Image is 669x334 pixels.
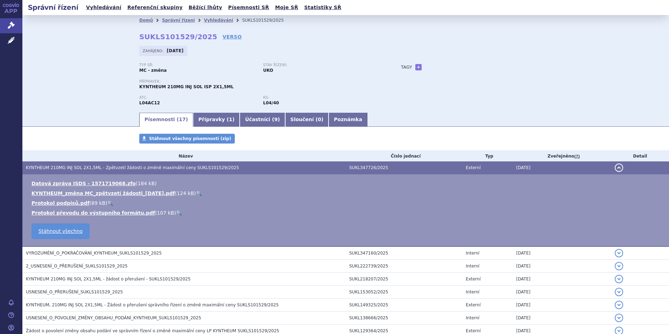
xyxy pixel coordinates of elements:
[157,210,174,216] span: 107 kB
[31,223,90,239] a: Stáhnout všechno
[138,181,155,186] span: 184 kB
[615,163,623,172] button: detail
[26,277,191,281] span: KYNTHEUM 210MG INJ SOL 2X1,5ML - žádost o přerušení - SUKLS101529/2025
[242,15,293,26] li: SUKLS101529/2025
[346,246,462,260] td: SUKL347160/2025
[193,113,240,127] a: Přípravky (1)
[176,210,182,216] a: 🔍
[186,3,224,12] a: Běžící lhůty
[466,264,479,269] span: Interní
[611,151,669,161] th: Detail
[615,301,623,309] button: detail
[466,290,479,294] span: Interní
[167,48,184,53] strong: [DATE]
[149,136,231,141] span: Stáhnout všechny písemnosti (zip)
[162,18,195,23] a: Správní řízení
[513,299,611,312] td: [DATE]
[139,79,387,84] p: Přípravek:
[346,273,462,286] td: SUKL218207/2025
[26,290,123,294] span: USNESENÍ_O_PŘERUŠENÍ_SUKLS101529_2025
[139,18,153,23] a: Domů
[26,328,279,333] span: Žádost o povolení změny obsahu podání ve správním řízení o změně maximální ceny LP KYNTHEUM SUKLS...
[615,314,623,322] button: detail
[143,48,165,54] span: Zahájeno:
[139,68,167,73] strong: MC - změna
[415,64,422,70] a: +
[615,262,623,270] button: detail
[346,286,462,299] td: SUKL153052/2025
[26,251,162,256] span: VYROZUMĚNÍ_O_POKRAČOVÁNÍ_KYNTHEUM_SUKLS101529_2025
[513,286,611,299] td: [DATE]
[285,113,329,127] a: Sloučení (0)
[139,134,235,144] a: Stáhnout všechny písemnosti (zip)
[513,273,611,286] td: [DATE]
[22,2,84,12] h2: Správní řízení
[615,275,623,283] button: detail
[263,96,380,100] p: RS:
[513,151,611,161] th: Zveřejněno
[466,251,479,256] span: Interní
[107,200,113,206] a: 🔍
[263,68,273,73] strong: UKO
[26,264,128,269] span: 2_USNESENÍ_O_PŘERUŠENÍ_SUKLS101529_2025
[84,3,124,12] a: Vyhledávání
[91,200,105,206] span: 89 kB
[204,18,233,23] a: Vyhledávání
[466,165,480,170] span: Externí
[240,113,285,127] a: Účastníci (9)
[139,113,193,127] a: Písemnosti (17)
[31,190,175,196] a: KYNTHEUM_změna MC_zpětvzetí žádosti_[DATE].pdf
[31,190,662,197] li: ( )
[26,165,239,170] span: KYNTHEUM 210MG INJ SOL 2X1,5ML - Zpětvzetí žádosti o změně maximální ceny SUKLS101529/2025
[26,302,279,307] span: KYNTHEUM, 210MG INJ SOL 2X1,5ML - Žádost o přerušení správního řízení o změně maximální ceny SUKL...
[263,63,380,67] p: Stav řízení:
[31,181,136,186] a: Datová zpráva ISDS - 1571719068.zfo
[223,33,242,40] a: VERSO
[346,312,462,325] td: SUKL138666/2025
[22,151,346,161] th: Název
[346,299,462,312] td: SUKL149325/2025
[513,260,611,273] td: [DATE]
[139,96,256,100] p: ATC:
[139,33,217,41] strong: SUKLS101529/2025
[229,117,232,122] span: 1
[31,180,662,187] li: ( )
[513,312,611,325] td: [DATE]
[31,200,662,207] li: ( )
[26,315,201,320] span: USNESENÍ_O_POVOLENÍ_ZMĚNY_OBSAHU_PODÁNÍ_KYNTHEUM_SUKLS101529_2025
[346,260,462,273] td: SUKL222739/2025
[139,100,160,105] strong: BRODALUMAB
[226,3,271,12] a: Písemnosti SŘ
[466,315,479,320] span: Interní
[31,210,155,216] a: Protokol převodu do výstupního formátu.pdf
[513,161,611,174] td: [DATE]
[302,3,343,12] a: Statistiky SŘ
[31,209,662,216] li: ( )
[31,200,90,206] a: Protokol podpisů.pdf
[462,151,513,161] th: Typ
[274,117,278,122] span: 9
[318,117,321,122] span: 0
[177,190,194,196] span: 124 kB
[466,328,480,333] span: Externí
[346,151,462,161] th: Číslo jednací
[139,63,256,67] p: Typ SŘ:
[401,63,412,71] h3: Tagy
[513,246,611,260] td: [DATE]
[615,249,623,257] button: detail
[466,302,480,307] span: Externí
[196,190,202,196] a: 🔍
[329,113,367,127] a: Poznámka
[615,288,623,296] button: detail
[125,3,185,12] a: Referenční skupiny
[139,84,234,89] span: KYNTHEUM 210MG INJ SOL ISP 2X1,5ML
[179,117,185,122] span: 17
[346,161,462,174] td: SUKL347726/2025
[466,277,480,281] span: Externí
[263,100,279,105] strong: secukinumab, ixekizumab, brodalumab, guselkumab a risankizumab
[574,154,580,159] abbr: (?)
[273,3,300,12] a: Moje SŘ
